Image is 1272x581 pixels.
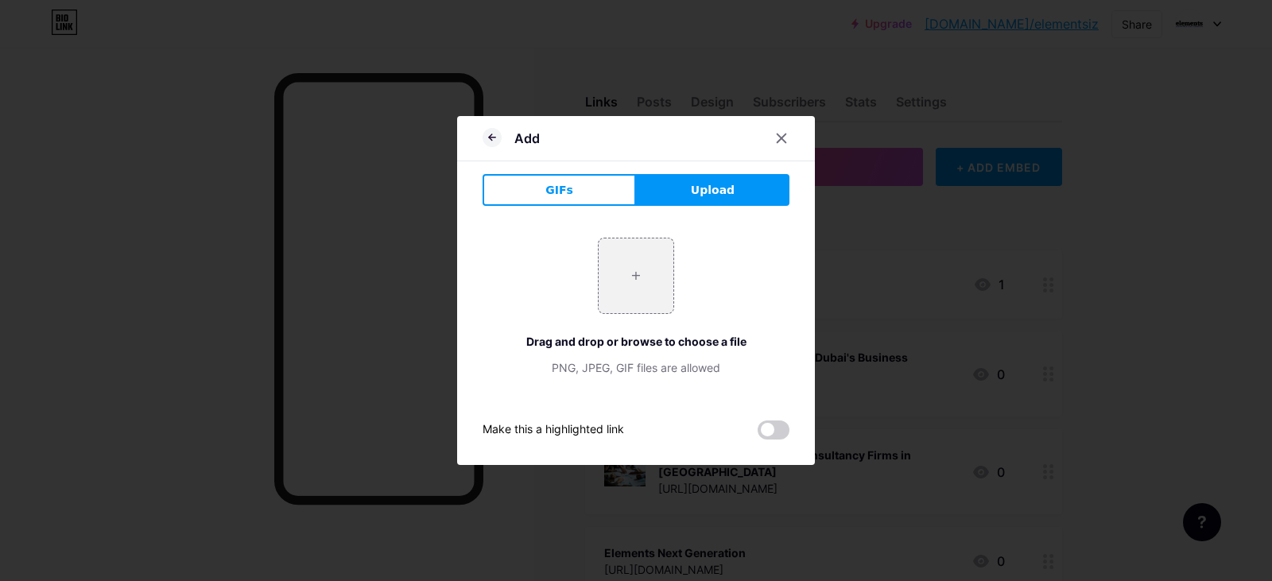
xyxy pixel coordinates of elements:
[636,174,789,206] button: Upload
[483,359,789,376] div: PNG, JPEG, GIF files are allowed
[483,333,789,350] div: Drag and drop or browse to choose a file
[483,174,636,206] button: GIFs
[545,182,573,199] span: GIFs
[483,420,624,440] div: Make this a highlighted link
[514,129,540,148] div: Add
[691,182,735,199] span: Upload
